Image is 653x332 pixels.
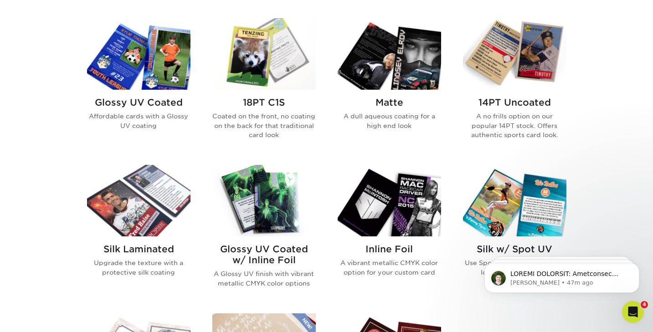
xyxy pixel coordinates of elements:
a: 18PT C1S Trading Cards 18PT C1S Coated on the front, no coating on the back for that traditional ... [212,18,316,154]
p: Use Spot Gloss to enhance the look of your silk card [463,258,566,277]
img: 14PT Uncoated Trading Cards [463,18,566,90]
img: Silk Laminated Trading Cards [87,165,190,236]
h2: Silk w/ Spot UV [463,244,566,255]
h2: Inline Foil [338,244,441,255]
a: Matte Trading Cards Matte A dull aqueous coating for a high end look [338,18,441,154]
p: Coated on the front, no coating on the back for that traditional card look [212,112,316,139]
img: Silk w/ Spot UV Trading Cards [463,165,566,236]
h2: 18PT C1S [212,97,316,108]
h2: Glossy UV Coated [87,97,190,108]
iframe: Google Customer Reviews [2,304,77,329]
h2: Silk Laminated [87,244,190,255]
iframe: Intercom live chat [622,301,644,323]
a: Inline Foil Trading Cards Inline Foil A vibrant metallic CMYK color option for your custom card [338,165,441,302]
p: Upgrade the texture with a protective silk coating [87,258,190,277]
img: Matte Trading Cards [338,18,441,90]
img: Glossy UV Coated Trading Cards [87,18,190,90]
p: A Glossy UV finish with vibrant metallic CMYK color options [212,269,316,288]
p: Affordable cards with a Glossy UV coating [87,112,190,130]
span: 4 [641,301,648,308]
a: Silk w/ Spot UV Trading Cards Silk w/ Spot UV Use Spot Gloss to enhance the look of your silk card [463,165,566,302]
a: Glossy UV Coated w/ Inline Foil Trading Cards Glossy UV Coated w/ Inline Foil A Glossy UV finish ... [212,165,316,302]
h2: Glossy UV Coated w/ Inline Foil [212,244,316,266]
img: 18PT C1S Trading Cards [212,18,316,90]
p: A vibrant metallic CMYK color option for your custom card [338,258,441,277]
img: Glossy UV Coated w/ Inline Foil Trading Cards [212,165,316,236]
h2: Matte [338,97,441,108]
a: Silk Laminated Trading Cards Silk Laminated Upgrade the texture with a protective silk coating [87,165,190,302]
p: A no frills option on our popular 14PT stock. Offers authentic sports card look. [463,112,566,139]
iframe: Intercom notifications message [471,244,653,307]
p: A dull aqueous coating for a high end look [338,112,441,130]
h2: 14PT Uncoated [463,97,566,108]
a: Glossy UV Coated Trading Cards Glossy UV Coated Affordable cards with a Glossy UV coating [87,18,190,154]
a: 14PT Uncoated Trading Cards 14PT Uncoated A no frills option on our popular 14PT stock. Offers au... [463,18,566,154]
img: Inline Foil Trading Cards [338,165,441,236]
